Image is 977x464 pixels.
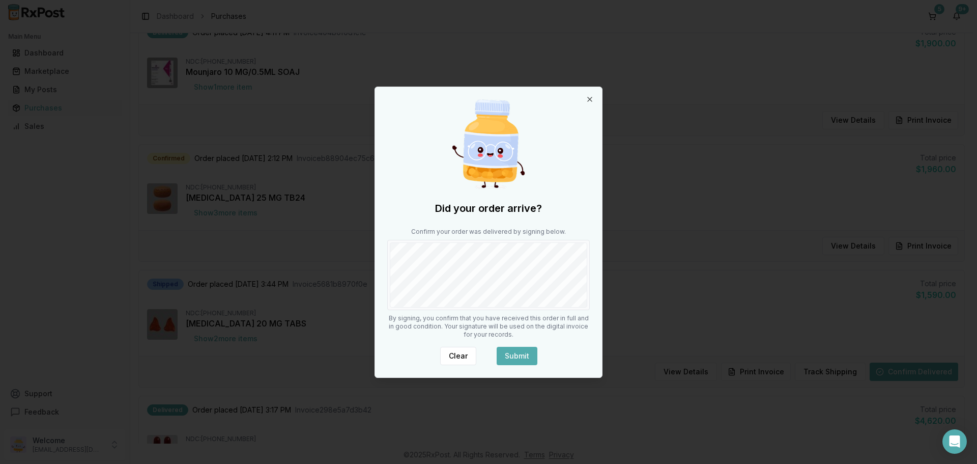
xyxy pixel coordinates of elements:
[440,347,476,365] button: Clear
[387,314,590,339] p: By signing, you confirm that you have received this order in full and in good condition. Your sig...
[440,95,537,193] img: Happy Pill Bottle
[497,347,537,365] button: Submit
[387,228,590,236] p: Confirm your order was delivered by signing below.
[387,201,590,215] h2: Did your order arrive?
